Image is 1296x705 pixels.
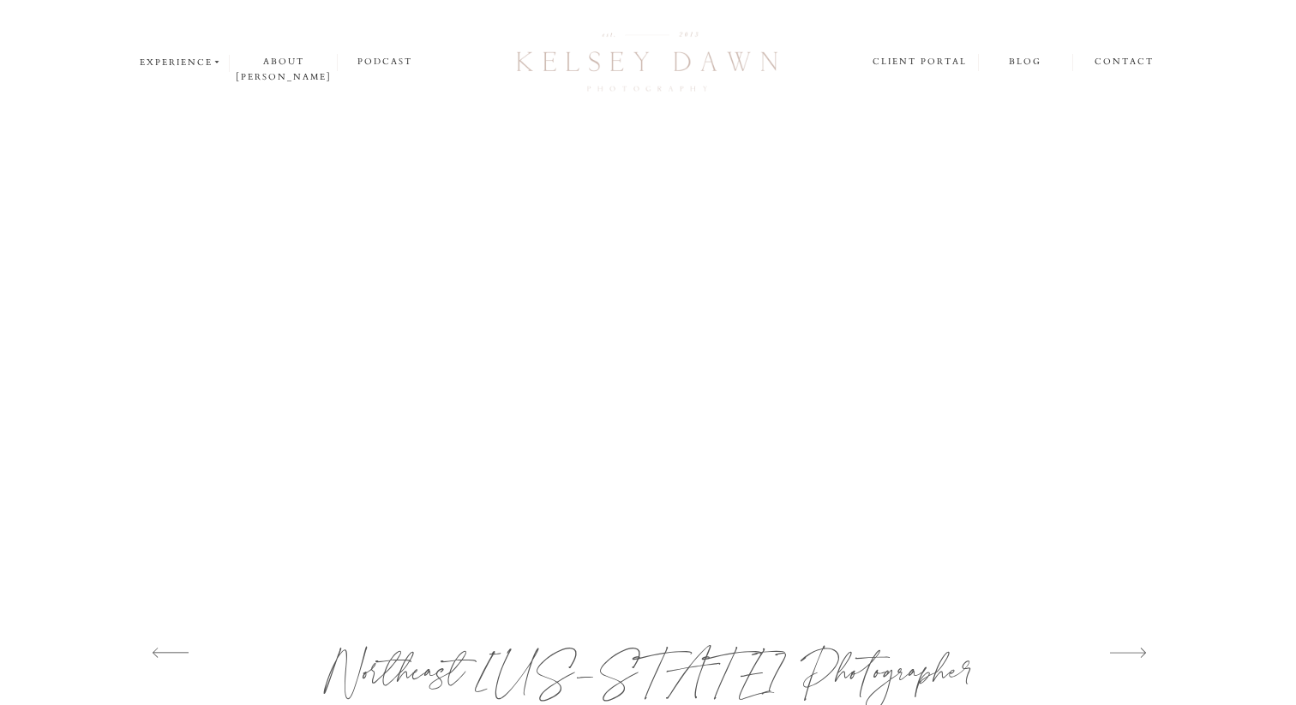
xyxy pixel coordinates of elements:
[978,54,1071,70] a: blog
[873,54,969,72] a: client portal
[140,55,223,70] a: experience
[1095,54,1155,71] a: contact
[230,54,337,70] a: about [PERSON_NAME]
[338,54,432,70] a: podcast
